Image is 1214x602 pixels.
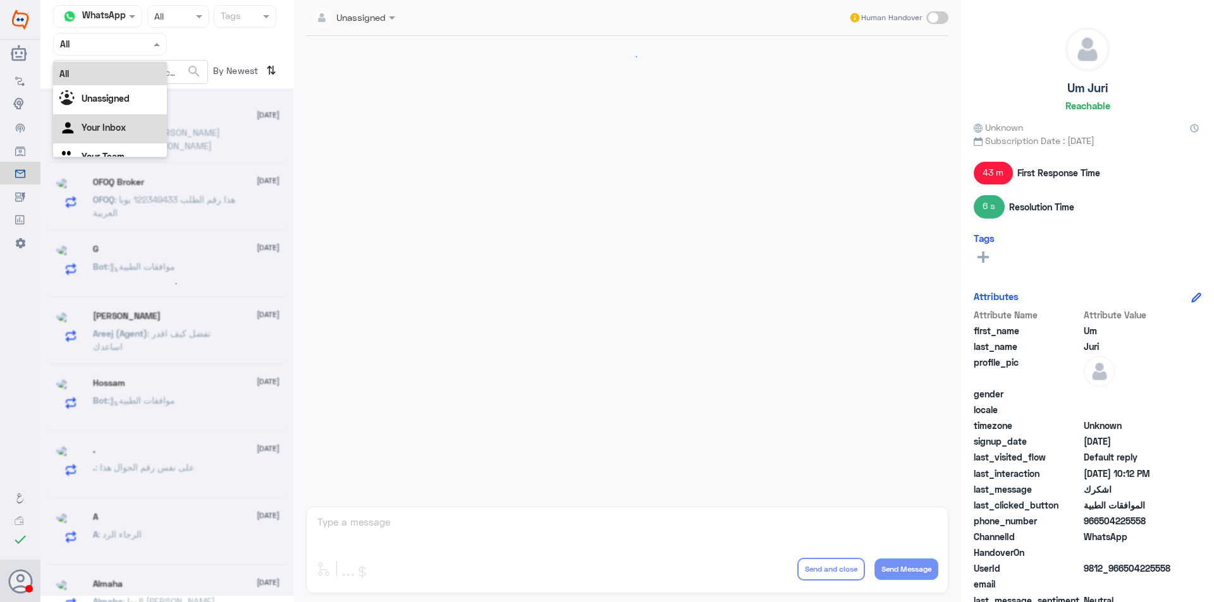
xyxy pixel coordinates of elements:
img: defaultAdmin.png [1066,28,1109,71]
span: last_clicked_button [974,498,1081,512]
b: Your Inbox [82,122,126,133]
span: timezone [974,419,1081,432]
h6: Tags [974,232,995,244]
h6: Attributes [974,291,1019,302]
button: Send Message [874,558,938,580]
img: yourInbox.svg [59,119,78,138]
div: Tags [219,9,241,25]
span: first_name [974,324,1081,337]
span: email [974,577,1081,591]
span: Unknown [1084,419,1175,432]
span: last_interaction [974,467,1081,480]
span: Subscription Date : [DATE] [974,134,1201,147]
img: Widebot Logo [12,9,28,30]
span: gender [974,387,1081,400]
span: last_visited_flow [974,450,1081,464]
span: 6 s [974,195,1005,218]
b: Your Team [82,151,125,162]
span: First Response Time [1017,166,1100,179]
span: signup_date [974,435,1081,448]
div: loading... [156,272,178,294]
button: Send and close [797,558,865,581]
b: All [59,68,69,79]
span: 2 [1084,530,1175,543]
h5: Um Juri [1067,81,1108,95]
span: UserId [974,562,1081,575]
span: locale [974,403,1081,416]
span: null [1084,577,1175,591]
span: profile_pic [974,356,1081,385]
img: Unassigned.svg [59,90,78,109]
span: Attribute Value [1084,308,1175,322]
span: 2025-09-25T19:12:36.433Z [1084,467,1175,480]
span: 43 m [974,162,1013,184]
img: defaultAdmin.png [1084,356,1115,387]
span: Juri [1084,340,1175,353]
b: Unassigned [82,93,130,104]
h6: Reachable [1065,100,1110,111]
button: search [187,61,202,82]
span: Um [1084,324,1175,337]
span: last_name [974,340,1081,353]
span: 2025-09-03T14:25:19.984Z [1084,435,1175,448]
span: null [1084,403,1175,416]
span: الموافقات الطبية [1084,498,1175,512]
span: Unknown [974,121,1023,134]
i: check [13,532,28,547]
i: ⇅ [266,60,276,81]
img: yourTeam.svg [59,148,78,167]
span: اشكرك [1084,483,1175,496]
span: 966504225558 [1084,514,1175,527]
button: Avatar [8,569,32,593]
div: loading... [309,45,945,68]
img: whatsapp.png [60,7,79,26]
span: Human Handover [861,12,922,23]
span: Default reply [1084,450,1175,464]
span: search [187,64,202,79]
span: By Newest [208,60,261,85]
input: Search by Name, Local etc… [54,61,207,83]
span: Resolution Time [1009,200,1074,214]
span: null [1084,546,1175,559]
span: last_message [974,483,1081,496]
span: Attribute Name [974,308,1081,322]
span: ChannelId [974,530,1081,543]
span: HandoverOn [974,546,1081,559]
span: 9812_966504225558 [1084,562,1175,575]
span: phone_number [974,514,1081,527]
span: null [1084,387,1175,400]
